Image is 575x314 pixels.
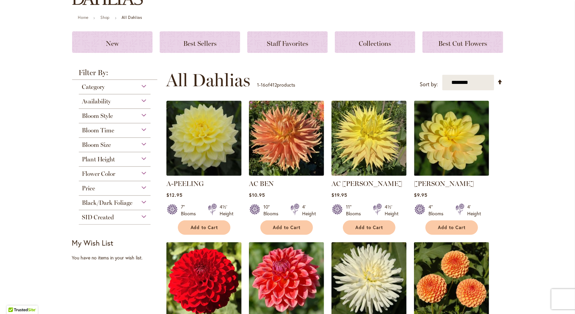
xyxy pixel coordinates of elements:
[82,127,115,134] span: Bloom Time
[122,15,142,20] strong: All Dahlias
[249,171,324,177] a: AC BEN
[346,203,365,217] div: 11" Blooms
[343,220,395,235] button: Add to Cart
[438,39,487,48] span: Best Cut Flowers
[331,180,402,188] a: AC [PERSON_NAME]
[82,214,114,221] span: SID Created
[166,101,242,176] img: A-Peeling
[249,180,274,188] a: AC BEN
[160,31,240,53] a: Best Sellers
[72,31,153,53] a: New
[82,156,115,163] span: Plant Height
[106,39,119,48] span: New
[414,180,474,188] a: [PERSON_NAME]
[331,192,347,198] span: $19.95
[273,225,301,230] span: Add to Cart
[82,185,95,192] span: Price
[72,254,162,261] div: You have no items in your wish list.
[359,39,391,48] span: Collections
[257,80,295,90] p: - of products
[425,220,478,235] button: Add to Cart
[166,180,204,188] a: A-PEELING
[82,83,105,91] span: Category
[331,171,407,177] a: AC Jeri
[385,203,398,217] div: 4½' Height
[331,101,407,176] img: AC Jeri
[249,101,324,176] img: AC BEN
[166,171,242,177] a: A-Peeling
[302,203,316,217] div: 4' Height
[414,171,489,177] a: AHOY MATEY
[257,82,259,88] span: 1
[267,39,308,48] span: Staff Favorites
[183,39,217,48] span: Best Sellers
[5,290,24,309] iframe: Launch Accessibility Center
[178,220,230,235] button: Add to Cart
[82,98,111,105] span: Availability
[100,15,110,20] a: Shop
[249,192,265,198] span: $10.95
[414,192,427,198] span: $9.95
[335,31,415,53] a: Collections
[356,225,383,230] span: Add to Cart
[270,82,277,88] span: 412
[166,192,183,198] span: $12.95
[72,238,114,248] strong: My Wish List
[428,203,447,217] div: 4" Blooms
[82,199,133,207] span: Black/Dark Foliage
[260,220,313,235] button: Add to Cart
[191,225,218,230] span: Add to Cart
[422,31,503,53] a: Best Cut Flowers
[166,70,250,90] span: All Dahlias
[261,82,265,88] span: 16
[263,203,282,217] div: 10" Blooms
[420,78,438,91] label: Sort by:
[82,141,111,149] span: Bloom Size
[467,203,481,217] div: 4' Height
[82,170,116,178] span: Flower Color
[78,15,89,20] a: Home
[414,101,489,176] img: AHOY MATEY
[72,69,158,80] strong: Filter By:
[220,203,233,217] div: 4½' Height
[181,203,200,217] div: 7" Blooms
[247,31,328,53] a: Staff Favorites
[438,225,466,230] span: Add to Cart
[82,112,113,120] span: Bloom Style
